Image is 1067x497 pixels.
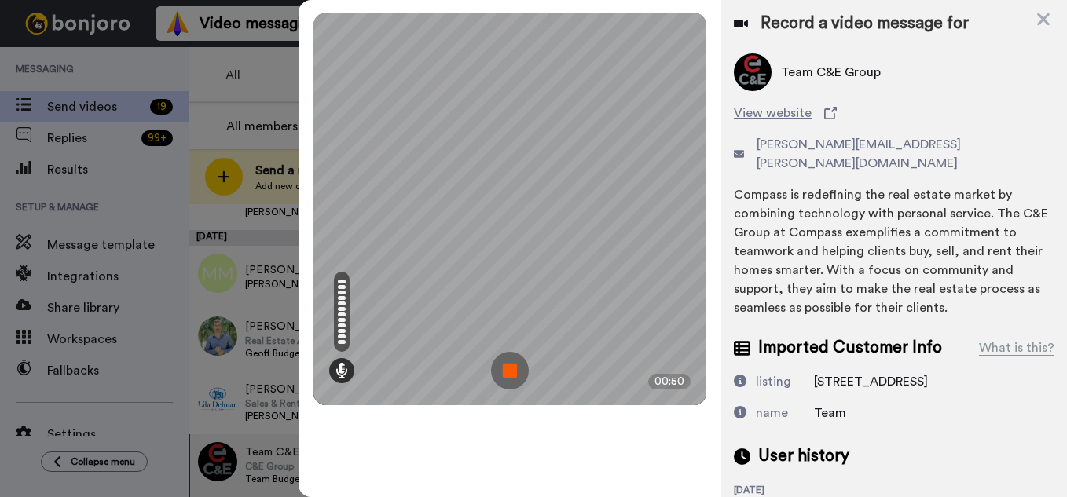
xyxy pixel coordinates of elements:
span: Team [814,407,846,419]
div: What is this? [979,338,1054,357]
div: 00:50 [648,374,691,389]
span: [STREET_ADDRESS] [814,375,928,388]
span: [PERSON_NAME][EMAIL_ADDRESS][PERSON_NAME][DOMAIN_NAME] [757,135,1054,173]
div: Compass is redefining the real estate market by combining technology with personal service. The C... [734,185,1054,317]
span: View website [734,104,812,122]
div: name [756,404,788,422]
div: listing [756,372,791,391]
div: [DATE] [734,484,836,496]
a: View website [734,104,1054,122]
span: User history [758,444,849,468]
img: ic_record_stop.svg [491,352,529,389]
span: Imported Customer Info [758,336,942,360]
